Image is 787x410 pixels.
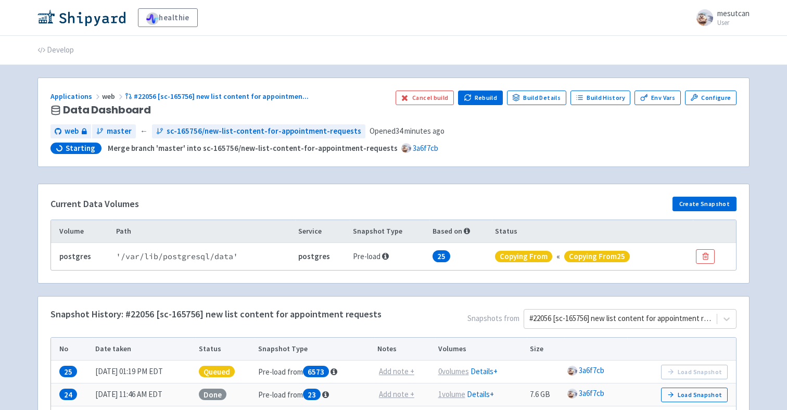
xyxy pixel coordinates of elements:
[303,389,321,401] span: 23
[353,251,389,261] span: Pre-load
[108,143,398,153] strong: Merge branch 'master' into sc-165756/new-list-content-for-appointment-requests
[661,388,728,402] button: Load Snapshot
[255,338,374,361] th: Snapshot Type
[435,338,526,361] th: Volumes
[92,338,196,361] th: Date taken
[102,92,125,101] span: web
[66,143,95,153] span: Starting
[112,243,295,270] td: ' /var/lib/postgresql/data '
[564,251,630,263] span: copying from 25
[350,220,429,243] th: Snapshot Type
[199,389,226,401] span: Done
[92,361,196,383] td: [DATE] 01:19 PM EDT
[570,91,631,105] a: Build History
[152,124,365,138] a: sc-165756/new-list-content-for-appointment-requests
[661,365,728,379] button: Load Snapshot
[37,9,125,26] img: Shipyard logo
[51,220,112,243] th: Volume
[112,220,295,243] th: Path
[50,124,91,138] a: web
[59,389,77,401] span: 24
[379,366,414,376] u: Add note +
[492,220,693,243] th: Status
[429,220,492,243] th: Based on
[685,91,737,105] a: Configure
[396,126,445,136] time: 34 minutes ago
[65,125,79,137] span: web
[50,92,102,101] a: Applications
[199,366,235,378] span: Queued
[138,8,198,27] a: healthie
[37,36,74,65] a: Develop
[382,309,737,333] span: Snapshots from
[298,251,330,261] b: postgres
[59,251,91,261] b: postgres
[63,104,151,116] span: Data Dashboard
[527,383,564,406] td: 7.6 GB
[140,125,148,137] span: ←
[495,251,552,263] span: copying from
[433,250,450,262] span: 25
[579,365,604,375] a: 3a6f7cb
[690,9,750,26] a: mesutcan User
[396,91,454,105] button: Cancel build
[51,338,92,361] th: No
[255,383,374,406] td: Pre-load from
[579,388,604,398] a: 3a6f7cb
[438,366,469,376] u: 0 volume s
[255,361,374,383] td: Pre-load from
[467,389,494,399] a: Details+
[125,92,310,101] a: #22056 [sc-165756] new list content for appointmen...
[556,251,560,263] div: «
[672,197,737,211] button: Create Snapshot
[413,143,438,153] a: 3a6f7cb
[92,383,196,406] td: [DATE] 11:46 AM EDT
[50,199,139,209] h4: Current Data Volumes
[471,366,498,376] a: Details+
[527,338,564,361] th: Size
[303,366,329,378] span: 6573
[59,366,77,378] span: 25
[374,338,435,361] th: Notes
[370,125,445,137] span: Opened
[634,91,680,105] a: Env Vars
[717,19,750,26] small: User
[438,389,465,399] u: 1 volume
[92,124,136,138] a: master
[167,125,361,137] span: sc-165756/new-list-content-for-appointment-requests
[458,91,503,105] button: Rebuild
[195,338,255,361] th: Status
[717,8,750,18] span: mesutcan
[379,389,414,399] u: Add note +
[107,125,132,137] span: master
[134,92,309,101] span: #22056 [sc-165756] new list content for appointmen ...
[507,91,566,105] a: Build Details
[295,220,350,243] th: Service
[50,309,382,319] h4: Snapshot History: #22056 [sc-165756] new list content for appointment requests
